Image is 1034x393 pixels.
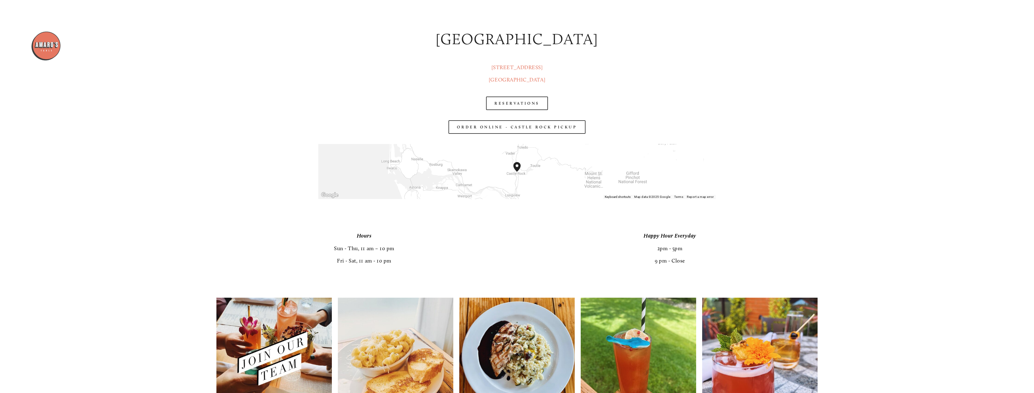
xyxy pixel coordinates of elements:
button: Keyboard shortcuts [605,195,631,199]
em: Hours [357,232,372,239]
p: 2pm - 5pm 9 pm - Close [522,230,818,267]
a: Report a map error [687,195,714,198]
em: Happy Hour Everyday [644,232,696,239]
a: Open this area in Google Maps (opens a new window) [320,191,340,199]
img: Amaro's Table [31,31,61,61]
a: Terms [674,195,684,198]
a: order online - castle rock pickup [448,120,585,134]
p: Sun - Thu, 11 am – 10 pm Fri - Sat, 11 am - 10 pm [216,230,512,267]
a: RESERVATIONS [486,97,548,110]
span: Map data ©2025 Google [634,195,670,198]
img: Google [320,191,340,199]
div: 1300 Mount Saint Helens Way Northeast Castle Rock, WA, 98611, United States [513,162,528,181]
